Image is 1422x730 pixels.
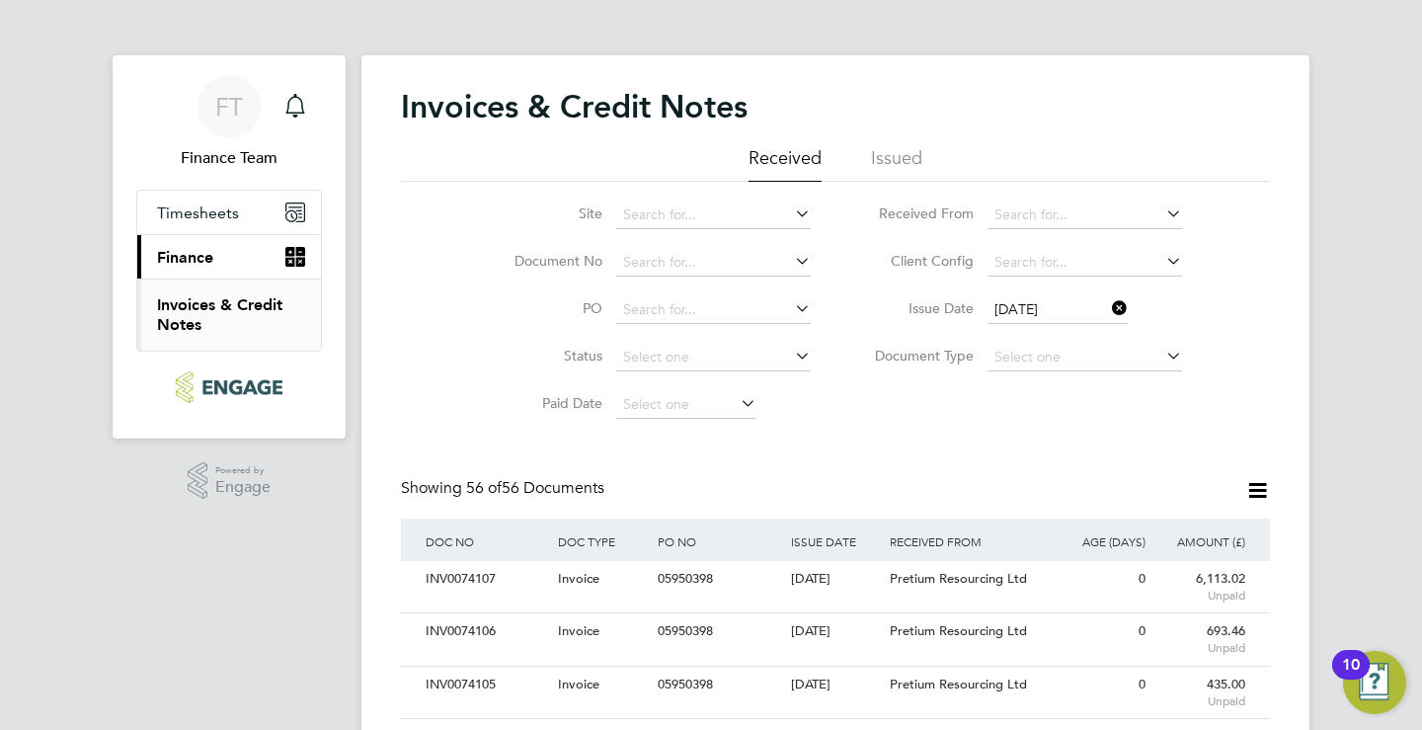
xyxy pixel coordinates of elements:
[137,191,321,234] button: Timesheets
[489,204,602,222] label: Site
[401,478,608,499] div: Showing
[136,371,322,403] a: Go to home page
[558,570,599,587] span: Invoice
[1139,622,1145,639] span: 0
[658,570,713,587] span: 05950398
[421,667,553,703] div: INV0074105
[616,249,811,277] input: Search for...
[215,462,271,479] span: Powered by
[137,235,321,279] button: Finance
[987,344,1182,371] input: Select one
[188,462,272,500] a: Powered byEngage
[658,676,713,692] span: 05950398
[987,296,1128,324] input: Select one
[136,75,322,170] a: FTFinance Team
[860,299,974,317] label: Issue Date
[157,295,282,334] a: Invoices & Credit Notes
[1150,519,1250,564] div: AMOUNT (£)
[616,202,811,229] input: Search for...
[215,479,271,496] span: Engage
[1139,570,1145,587] span: 0
[871,146,922,182] li: Issued
[489,299,602,317] label: PO
[421,561,553,598] div: INV0074107
[1155,693,1245,709] span: Unpaid
[401,87,748,126] h2: Invoices & Credit Notes
[616,391,756,419] input: Select one
[786,561,886,598] div: [DATE]
[890,570,1027,587] span: Pretium Resourcing Ltd
[1139,676,1145,692] span: 0
[421,519,553,564] div: DOC NO
[1150,561,1250,612] div: 6,113.02
[466,478,604,498] span: 56 Documents
[466,478,502,498] span: 56 of
[786,519,886,564] div: ISSUE DATE
[1343,651,1406,714] button: Open Resource Center, 10 new notifications
[1155,640,1245,656] span: Unpaid
[749,146,822,182] li: Received
[489,394,602,412] label: Paid Date
[558,622,599,639] span: Invoice
[860,347,974,365] label: Document Type
[658,622,713,639] span: 05950398
[786,613,886,650] div: [DATE]
[786,667,886,703] div: [DATE]
[489,252,602,270] label: Document No
[113,55,346,439] nav: Main navigation
[890,676,1027,692] span: Pretium Resourcing Ltd
[136,146,322,170] span: Finance Team
[176,371,281,403] img: ncclondon-logo-retina.png
[860,252,974,270] label: Client Config
[421,613,553,650] div: INV0074106
[1342,665,1360,690] div: 10
[885,519,1051,564] div: RECEIVED FROM
[987,202,1182,229] input: Search for...
[1150,613,1250,665] div: 693.46
[489,347,602,365] label: Status
[1051,519,1150,564] div: AGE (DAYS)
[137,279,321,351] div: Finance
[1155,588,1245,604] span: Unpaid
[616,296,811,324] input: Search for...
[987,249,1182,277] input: Search for...
[157,203,239,222] span: Timesheets
[1150,667,1250,718] div: 435.00
[558,676,599,692] span: Invoice
[616,344,811,371] input: Select one
[553,519,653,564] div: DOC TYPE
[860,204,974,222] label: Received From
[215,94,243,120] span: FT
[157,248,213,267] span: Finance
[890,622,1027,639] span: Pretium Resourcing Ltd
[653,519,785,564] div: PO NO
